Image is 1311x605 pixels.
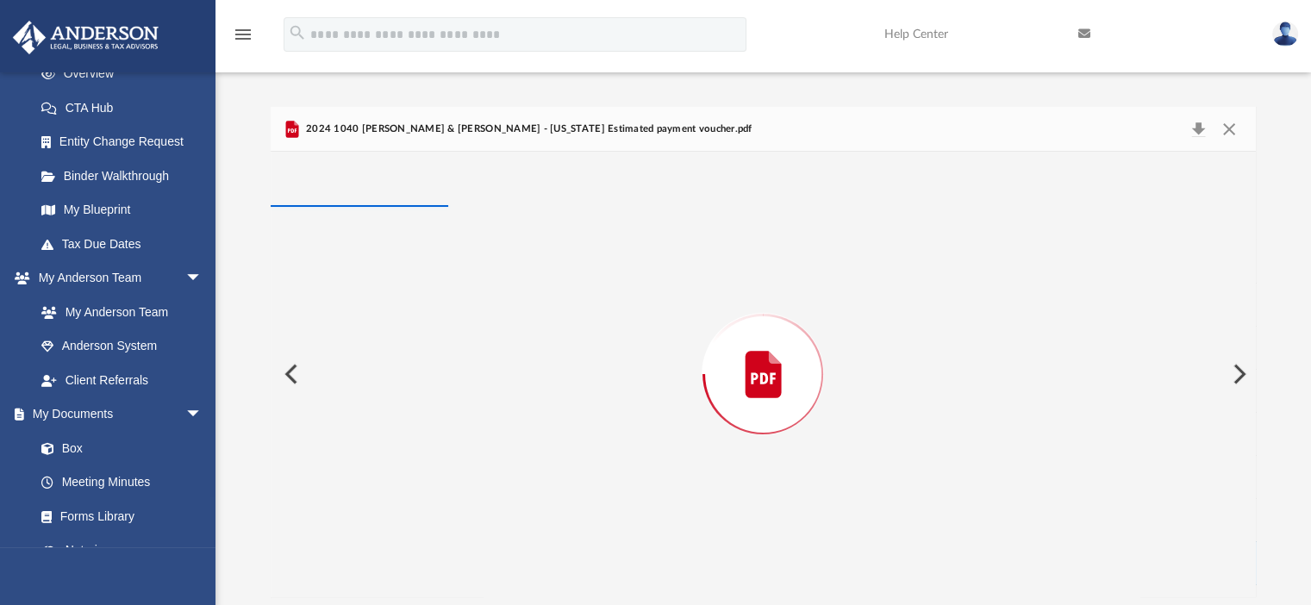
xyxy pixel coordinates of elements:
button: Download [1183,117,1214,141]
i: search [288,23,307,42]
span: arrow_drop_down [185,397,220,433]
a: My Anderson Teamarrow_drop_down [12,261,220,296]
a: Meeting Minutes [24,465,220,500]
button: Previous File [271,350,309,398]
a: Notarize [24,533,220,568]
a: My Documentsarrow_drop_down [12,397,220,432]
a: Entity Change Request [24,125,228,159]
a: Overview [24,57,228,91]
a: menu [233,33,253,45]
a: Box [24,431,211,465]
div: Preview [271,107,1257,597]
button: Close [1214,117,1245,141]
a: Client Referrals [24,363,220,397]
a: Forms Library [24,499,211,533]
img: User Pic [1272,22,1298,47]
button: Next File [1219,350,1257,398]
a: Binder Walkthrough [24,159,228,193]
i: menu [233,24,253,45]
a: Tax Due Dates [24,227,228,261]
img: Anderson Advisors Platinum Portal [8,21,164,54]
span: arrow_drop_down [185,261,220,296]
a: My Blueprint [24,193,220,228]
a: My Anderson Team [24,295,211,329]
span: 2024 1040 [PERSON_NAME] & [PERSON_NAME] - [US_STATE] Estimated payment voucher.pdf [303,122,752,137]
a: Anderson System [24,329,220,364]
a: CTA Hub [24,90,228,125]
